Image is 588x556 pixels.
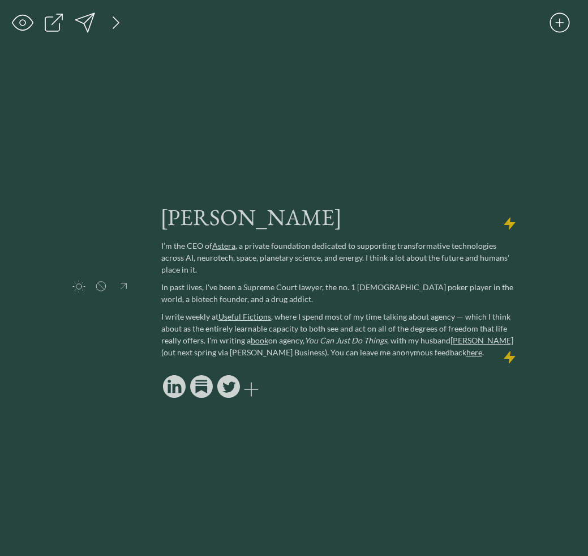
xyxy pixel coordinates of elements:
p: I write weekly at , where I spend most of my time talking about agency — which I think about as t... [161,311,518,358]
h1: [PERSON_NAME] [160,203,518,231]
a: book [251,336,268,345]
p: In past lives, I've been a Supreme Court lawyer, the no. 1 [DEMOGRAPHIC_DATA] poker player in the... [161,281,518,305]
a: Astera [212,241,235,251]
a: [PERSON_NAME] [450,336,513,345]
em: You Can Just Do Things [304,336,387,345]
a: here [466,347,482,357]
a: Useful Fictions [218,312,271,321]
p: I’m the CEO of , a private foundation dedicated to supporting transformative technologies across ... [161,240,518,275]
